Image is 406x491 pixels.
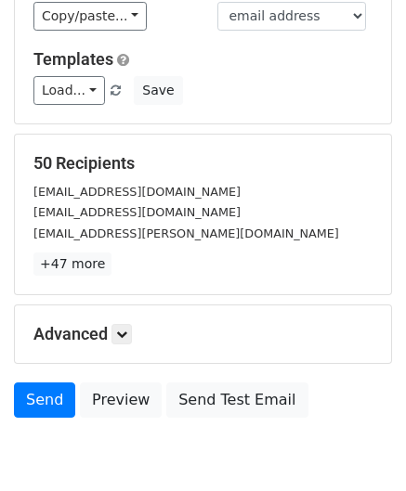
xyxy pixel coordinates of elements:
small: [EMAIL_ADDRESS][DOMAIN_NAME] [33,185,241,199]
iframe: Chat Widget [313,402,406,491]
a: +47 more [33,252,111,276]
a: Send Test Email [166,382,308,418]
h5: Advanced [33,324,373,344]
small: [EMAIL_ADDRESS][DOMAIN_NAME] [33,205,241,219]
a: Copy/paste... [33,2,147,31]
small: [EMAIL_ADDRESS][PERSON_NAME][DOMAIN_NAME] [33,226,339,240]
h5: 50 Recipients [33,153,373,174]
a: Templates [33,49,113,69]
a: Load... [33,76,105,105]
a: Send [14,382,75,418]
a: Preview [80,382,162,418]
button: Save [134,76,182,105]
